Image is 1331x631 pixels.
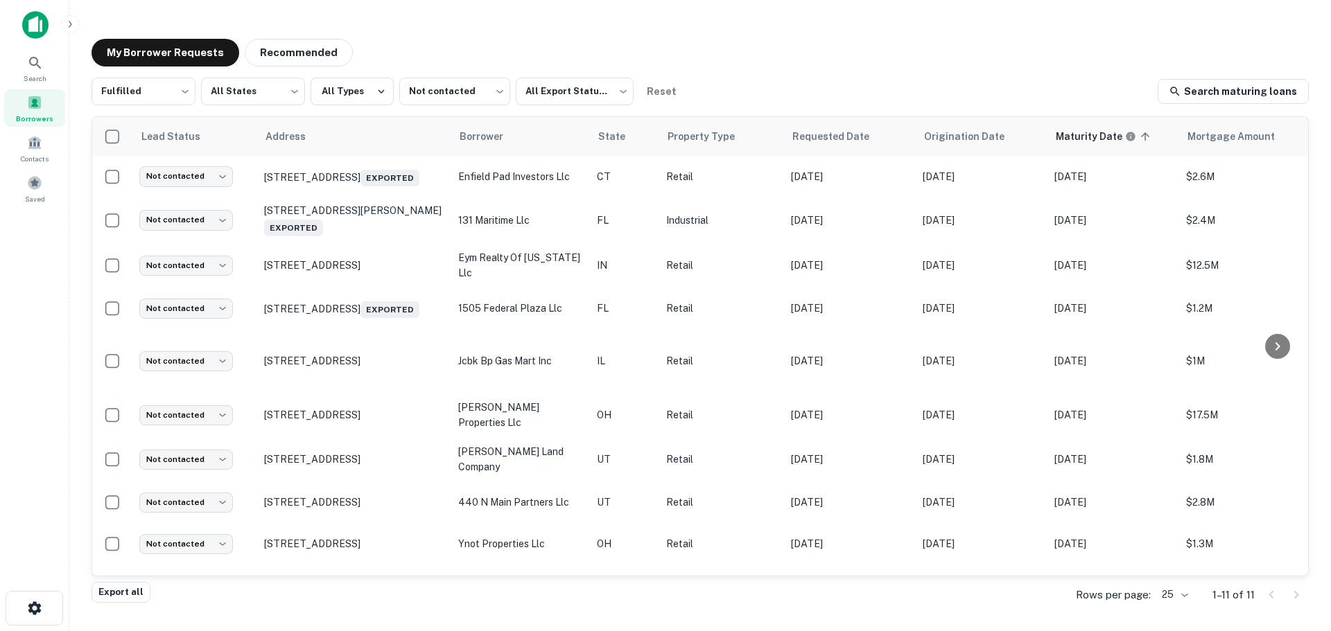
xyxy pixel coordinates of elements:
span: Borrower [460,128,521,145]
a: Contacts [4,130,65,167]
p: [DATE] [923,536,1041,551]
th: Borrower [451,117,590,156]
div: All Export Statuses [516,73,634,109]
p: eym realty of [US_STATE] llc [458,250,583,281]
th: Property Type [659,117,784,156]
div: Not contacted [139,299,233,319]
p: [STREET_ADDRESS] [264,259,444,272]
p: [DATE] [791,407,909,423]
p: [DATE] [791,301,909,316]
p: [DATE] [791,495,909,510]
p: [DATE] [791,353,909,368]
p: [STREET_ADDRESS] [264,355,444,367]
p: [DATE] [1054,213,1172,228]
th: Lead Status [132,117,257,156]
p: UT [597,495,652,510]
p: [DATE] [923,301,1041,316]
div: Not contacted [139,351,233,371]
p: CT [597,169,652,184]
th: Address [257,117,451,156]
a: Search [4,49,65,87]
p: Retail [666,407,777,423]
p: 440 n main partners llc [458,495,583,510]
a: Borrowers [4,89,65,127]
p: 131 maritime llc [458,213,583,228]
span: Exported [264,220,323,236]
div: Not contacted [139,166,233,186]
button: All Types [311,78,394,105]
button: My Borrower Requests [92,39,239,66]
p: Retail [666,536,777,551]
th: Requested Date [784,117,916,156]
p: Retail [666,495,777,510]
p: $1M [1186,353,1311,368]
p: [DATE] [1054,452,1172,467]
p: IN [597,258,652,273]
span: Saved [25,193,45,204]
div: Not contacted [139,492,233,513]
span: Address [266,128,324,145]
p: OH [597,407,652,423]
p: UT [597,452,652,467]
p: [STREET_ADDRESS] [264,409,444,421]
div: 25 [1156,585,1190,605]
p: $1.2M [1186,301,1311,316]
p: [DATE] [1054,258,1172,273]
span: Property Type [668,128,753,145]
div: All States [201,73,305,109]
p: IL [597,353,652,368]
th: State [590,117,659,156]
p: Retail [666,169,777,184]
p: [DATE] [923,258,1041,273]
p: Retail [666,452,777,467]
p: $2.6M [1186,169,1311,184]
p: [DATE] [791,258,909,273]
p: [STREET_ADDRESS] [264,299,444,318]
div: Not contacted [139,405,233,425]
p: Retail [666,258,777,273]
span: Borrowers [16,113,53,124]
p: $2.4M [1186,213,1311,228]
p: [DATE] [1054,495,1172,510]
p: enfield pad investors llc [458,169,583,184]
th: Mortgage Amount [1179,117,1318,156]
p: [DATE] [791,452,909,467]
p: [DATE] [1054,301,1172,316]
div: Not contacted [139,210,233,230]
p: [STREET_ADDRESS] [264,537,444,550]
p: $17.5M [1186,407,1311,423]
p: [DATE] [923,495,1041,510]
span: Exported [360,301,419,318]
div: Maturity dates displayed may be estimated. Please contact the lender for the most accurate maturi... [1056,129,1136,144]
span: Search [24,73,46,84]
span: Origination Date [924,128,1023,145]
p: Retail [666,301,777,316]
img: capitalize-icon.png [22,11,49,39]
p: [PERSON_NAME] properties llc [458,400,583,430]
button: Reset [639,78,684,105]
p: [PERSON_NAME] land company [458,444,583,474]
p: 1505 federal plaza llc [458,301,583,316]
span: State [598,128,643,145]
p: [STREET_ADDRESS][PERSON_NAME] [264,204,444,236]
p: [DATE] [1054,353,1172,368]
p: $2.8M [1186,495,1311,510]
p: [DATE] [791,536,909,551]
p: [DATE] [1054,169,1172,184]
div: Not contacted [139,450,233,470]
p: $1.3M [1186,536,1311,551]
div: Not contacted [139,534,233,554]
a: Search maturing loans [1158,79,1309,104]
p: [DATE] [1054,407,1172,423]
p: jcbk bp gas mart inc [458,353,583,368]
span: Requested Date [792,128,887,145]
div: Chat Widget [1262,520,1331,587]
div: Not contacted [399,73,510,109]
th: Origination Date [916,117,1047,156]
span: Exported [360,170,419,186]
span: Contacts [21,153,49,164]
p: [STREET_ADDRESS] [264,167,444,186]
